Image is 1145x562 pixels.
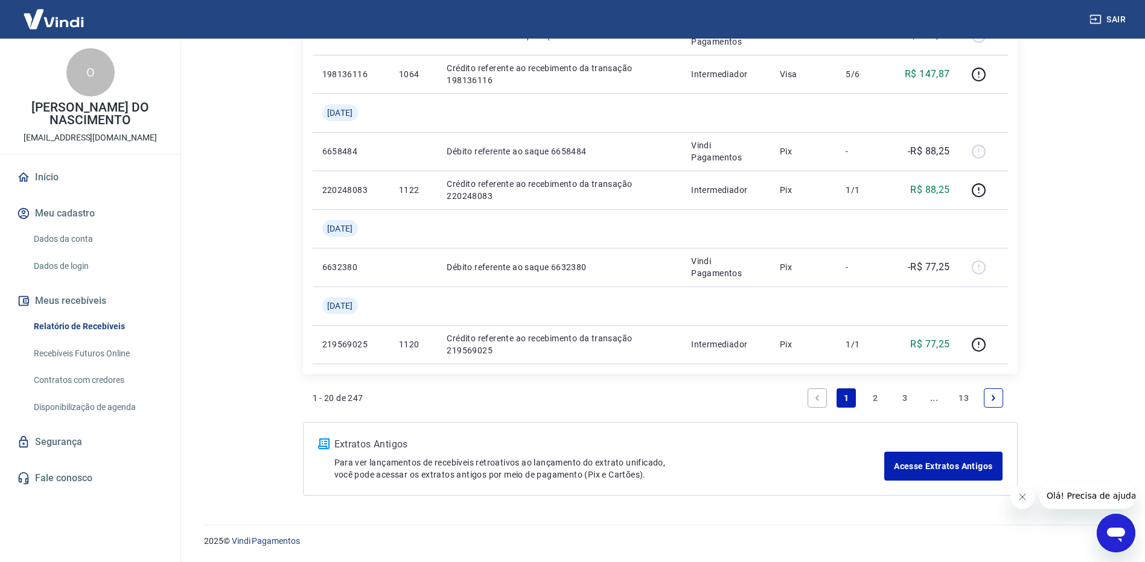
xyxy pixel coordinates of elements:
[803,384,1008,412] ul: Pagination
[447,145,672,157] p: Débito referente ao saque 6658484
[322,261,380,273] p: 6632380
[1087,8,1131,31] button: Sair
[895,388,914,408] a: Page 3
[910,183,949,197] p: R$ 88,25
[908,144,950,159] p: -R$ 88,25
[322,68,380,80] p: 198136116
[327,223,353,235] span: [DATE]
[905,67,950,81] p: R$ 147,87
[884,452,1002,481] a: Acesse Extratos Antigos
[232,536,300,546] a: Vindi Pagamentos
[399,338,427,350] p: 1120
[780,68,827,80] p: Visa
[66,48,115,96] div: O
[327,107,353,119] span: [DATE]
[808,388,827,408] a: Previous page
[846,145,881,157] p: -
[29,368,166,393] a: Contratos com credores
[780,184,827,196] p: Pix
[447,332,672,356] p: Crédito referente ao recebimento da transação 219569025
[29,314,166,339] a: Relatório de Recebíveis
[14,288,166,314] button: Meus recebíveis
[334,456,885,481] p: Para ver lançamentos de recebíveis retroativos ao lançamento do extrato unificado, você pode aces...
[846,261,881,273] p: -
[327,300,353,312] span: [DATE]
[925,388,944,408] a: Jump forward
[691,255,761,279] p: Vindi Pagamentos
[14,429,166,455] a: Segurança
[447,62,672,86] p: Crédito referente ao recebimento da transação 198136116
[334,437,885,452] p: Extratos Antigos
[691,139,761,163] p: Vindi Pagamentos
[447,261,672,273] p: Débito referente ao saque 6632380
[691,68,761,80] p: Intermediador
[29,395,166,420] a: Disponibilização de agenda
[1010,485,1035,509] iframe: Fechar mensagem
[954,388,974,408] a: Page 13
[14,200,166,227] button: Meu cadastro
[846,184,881,196] p: 1/1
[780,261,827,273] p: Pix
[846,338,881,350] p: 1/1
[322,184,380,196] p: 220248083
[691,184,761,196] p: Intermediador
[399,68,427,80] p: 1064
[24,131,157,144] p: [EMAIL_ADDRESS][DOMAIN_NAME]
[910,337,949,352] p: R$ 77,25
[10,101,171,127] p: [PERSON_NAME] DO NASCIMENTO
[1097,514,1135,552] iframe: Botão para abrir a janela de mensagens
[204,535,1116,548] p: 2025 ©
[14,164,166,191] a: Início
[322,338,380,350] p: 219569025
[846,68,881,80] p: 5/6
[866,388,885,408] a: Page 2
[322,145,380,157] p: 6658484
[780,145,827,157] p: Pix
[313,392,363,404] p: 1 - 20 de 247
[29,227,166,251] a: Dados da conta
[1039,482,1135,509] iframe: Mensagem da empresa
[399,184,427,196] p: 1122
[984,388,1003,408] a: Next page
[14,1,93,37] img: Vindi
[780,338,827,350] p: Pix
[29,341,166,366] a: Recebíveis Futuros Online
[837,388,856,408] a: Page 1 is your current page
[691,338,761,350] p: Intermediador
[7,8,101,18] span: Olá! Precisa de ajuda?
[908,260,950,274] p: -R$ 77,25
[14,465,166,491] a: Fale conosco
[29,254,166,279] a: Dados de login
[318,438,330,449] img: ícone
[447,178,672,202] p: Crédito referente ao recebimento da transação 220248083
